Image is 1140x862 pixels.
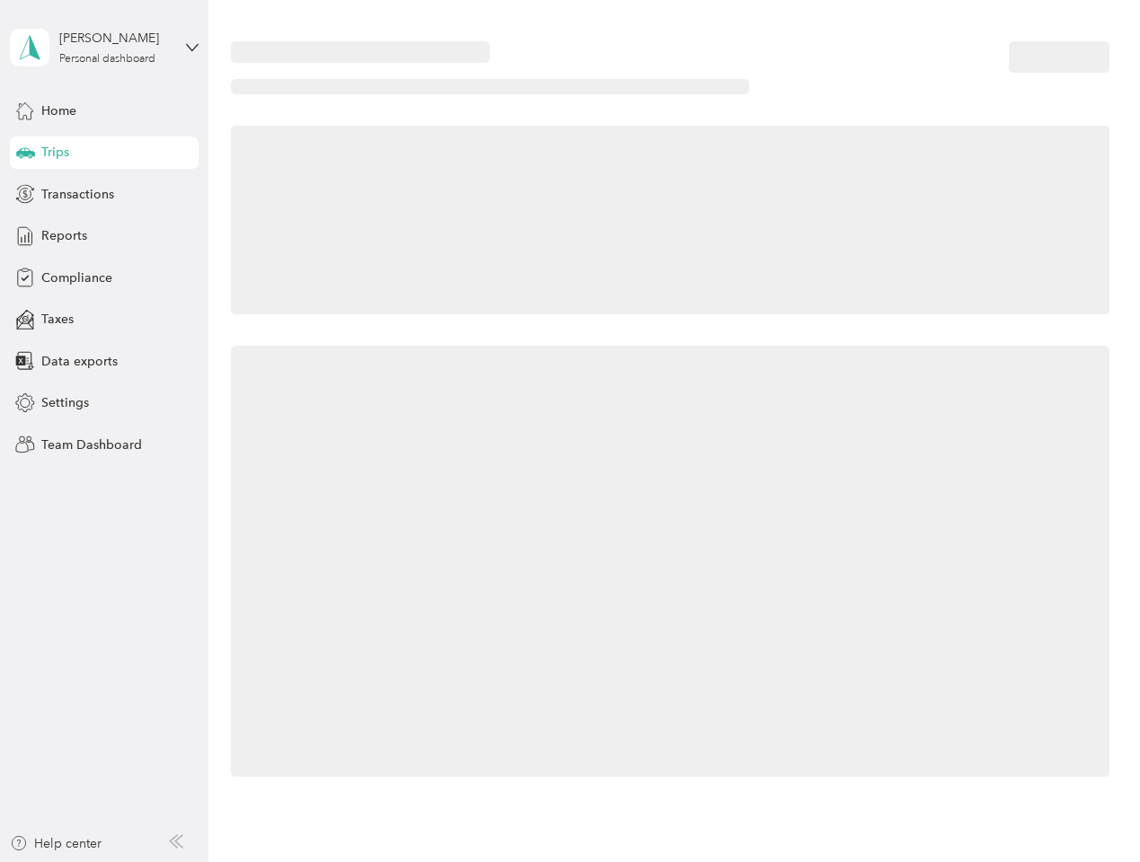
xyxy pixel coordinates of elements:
span: Transactions [41,185,114,204]
span: Reports [41,226,87,245]
span: Team Dashboard [41,435,142,454]
span: Data exports [41,352,118,371]
div: Personal dashboard [59,54,155,65]
button: Help center [10,834,102,853]
span: Settings [41,393,89,412]
span: Trips [41,143,69,162]
span: Taxes [41,310,74,329]
span: Compliance [41,268,112,287]
span: Home [41,101,76,120]
div: [PERSON_NAME] [59,29,172,48]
